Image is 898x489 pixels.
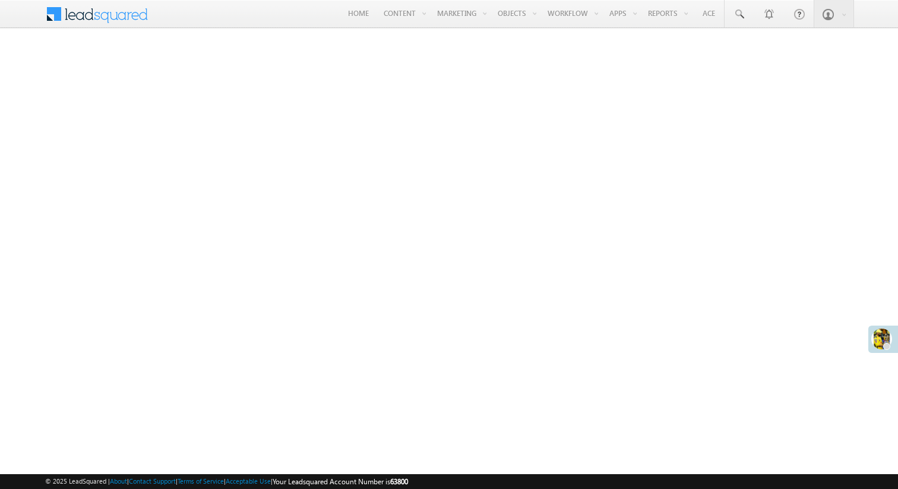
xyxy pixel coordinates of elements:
[390,477,408,486] span: 63800
[273,477,408,486] span: Your Leadsquared Account Number is
[129,477,176,485] a: Contact Support
[178,477,224,485] a: Terms of Service
[226,477,271,485] a: Acceptable Use
[45,476,408,487] span: © 2025 LeadSquared | | | | |
[110,477,127,485] a: About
